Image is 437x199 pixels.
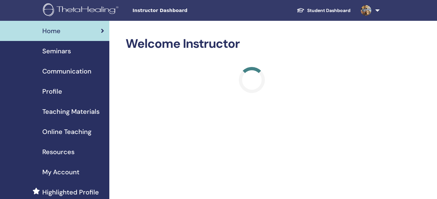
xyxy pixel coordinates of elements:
[42,187,99,197] span: Highlighted Profile
[42,107,100,116] span: Teaching Materials
[42,147,75,157] span: Resources
[132,7,230,14] span: Instructor Dashboard
[297,7,305,13] img: graduation-cap-white.svg
[42,86,62,96] span: Profile
[42,127,91,137] span: Online Teaching
[42,167,79,177] span: My Account
[42,46,71,56] span: Seminars
[361,5,371,16] img: default.jpg
[42,66,91,76] span: Communication
[42,26,61,36] span: Home
[43,3,121,18] img: logo.png
[292,5,356,17] a: Student Dashboard
[126,36,378,51] h2: Welcome Instructor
